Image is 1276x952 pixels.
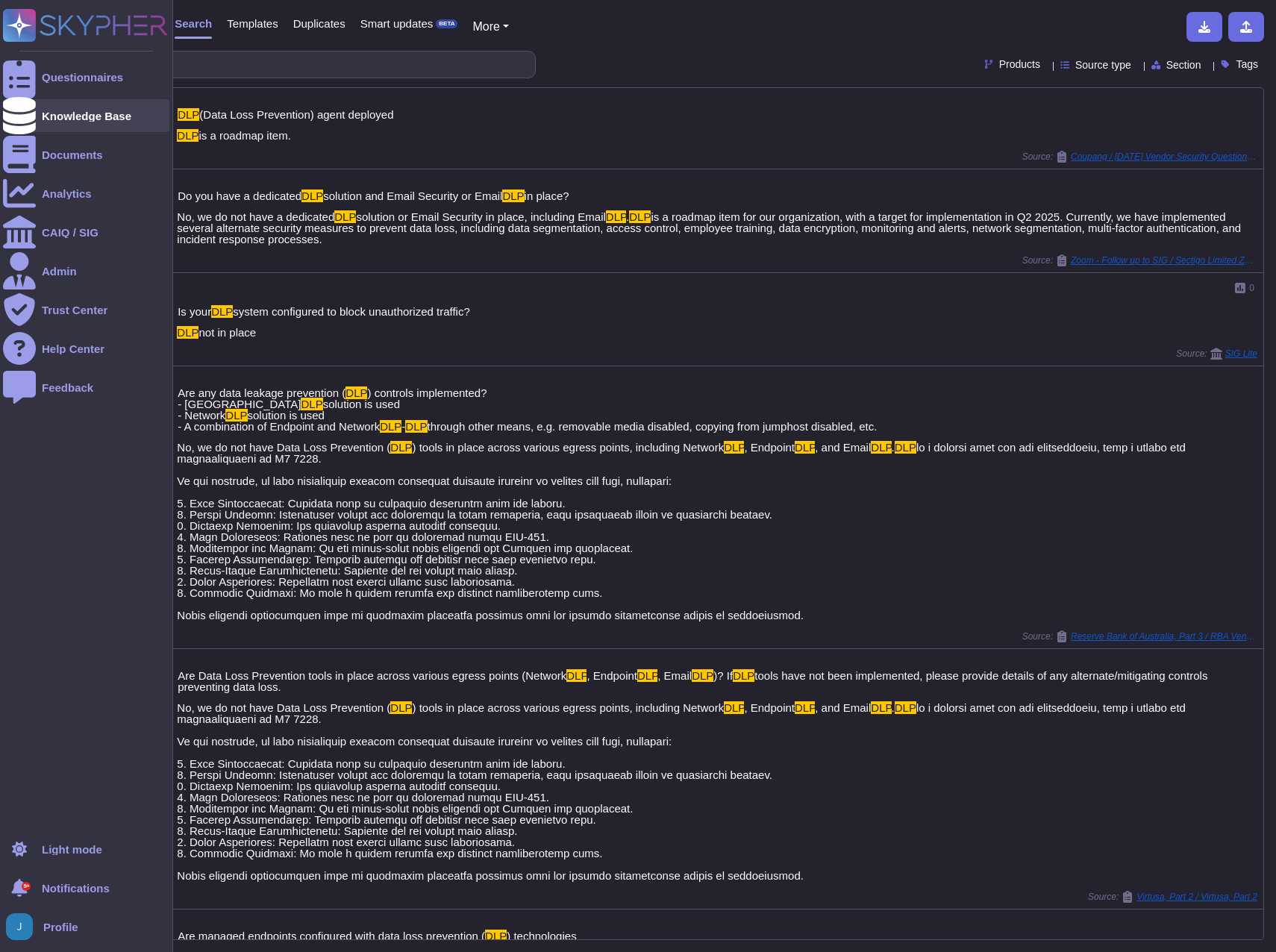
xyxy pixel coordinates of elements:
span: 0 [1249,284,1254,292]
div: Questionnaires [42,72,123,83]
a: Knowledge Base [3,99,169,132]
mark: DLP [405,420,427,433]
span: No, we do not have Data Loss Prevention ( [177,701,390,714]
a: Documents [3,138,169,171]
mark: DLP [606,210,626,223]
mark: DLP [380,420,401,433]
span: Profile [43,921,78,933]
mark: DLP [502,190,524,202]
span: No, we do not have a dedicated [177,210,334,223]
span: . [892,441,895,454]
button: More [472,18,509,36]
mark: DLP [225,409,247,422]
mark: DLP [637,669,657,682]
mark: DLP [871,441,891,454]
span: )? If [713,669,733,682]
a: Admin [3,254,169,287]
mark: DLP [485,930,507,942]
mark: DLP [724,701,744,714]
mark: DLP [177,326,198,339]
span: , Endpoint [587,669,637,682]
div: Documents [42,149,103,160]
mark: DLP [334,210,356,223]
span: Do you have a dedicated [178,190,301,202]
span: Source: [1022,254,1257,266]
span: Reserve Bank of Australia, Part 3 / RBA Vendor Controls Assessment queries Sectigo [1071,632,1257,641]
span: solution is used - Network [178,398,400,422]
a: Questionnaires [3,60,169,93]
span: is a roadmap item for our organization, with a target for implementation in Q2 2025. Currently, w... [177,210,1241,245]
a: Analytics [3,177,169,210]
span: system configured to block unauthorized traffic? [233,305,469,318]
span: lo i dolorsi amet con adi elitseddoeiu, temp i utlabo etd magnaaliquaeni ad M7 7228. Ve qui nostr... [177,441,1186,621]
span: Is your [178,305,211,318]
span: not in place [198,326,256,339]
mark: DLP [211,305,233,318]
mark: DLP [629,210,651,223]
div: Knowledge Base [42,110,131,122]
mark: DLP [795,441,815,454]
span: Search [175,18,212,29]
span: tools have not been implemented, please provide details of any alternate/mitigating controls prev... [178,669,1207,693]
span: , Email [657,669,692,682]
mark: DLP [301,190,323,202]
span: lo i dolorsi amet con adi elitseddoeiu, temp i utlabo etd magnaaliquaeni ad M7 7228. Ve qui nostr... [177,701,1186,882]
img: user [6,913,33,940]
mark: DLP [390,441,412,454]
mark: DLP [795,701,815,714]
div: Light mode [42,844,102,855]
div: Feedback [42,382,93,393]
span: Notifications [42,883,110,894]
span: Duplicates [293,18,345,29]
span: Templates [227,18,278,29]
a: Trust Center [3,293,169,326]
span: (Data Loss Prevention) agent deployed [199,108,393,121]
span: SIG Lite [1225,349,1257,358]
mark: DLP [178,108,199,121]
span: Source: [1088,891,1257,903]
span: . [892,701,895,714]
div: Analytics [42,188,92,199]
input: Search a question or template... [59,51,520,78]
span: Section [1166,60,1201,70]
a: Help Center [3,332,169,365]
span: in place? [525,190,569,202]
span: Are Data Loss Prevention tools in place across various egress points (Network [178,669,566,682]
div: Help Center [42,343,104,354]
span: Smart updates [360,18,434,29]
div: 9+ [22,882,31,891]
mark: DLP [301,398,322,410]
mark: DLP [724,441,744,454]
span: through other means, e.g. removable media disabled, copying from jumphost disabled, etc. [428,420,878,433]
span: - [401,420,405,433]
span: Source type [1075,60,1131,70]
mark: DLP [871,701,891,714]
span: ) tools in place across various egress points, including Network [412,441,724,454]
span: Source: [1176,348,1257,360]
button: user [3,910,43,943]
span: solution and Email Security or Email [323,190,502,202]
div: Trust Center [42,304,107,316]
mark: DLP [566,669,587,682]
span: Source: [1022,630,1257,642]
span: ) tools in place across various egress points, including Network [412,701,724,714]
span: No, we do not have Data Loss Prevention ( [177,441,390,454]
a: Feedback [3,371,169,404]
span: Tags [1236,59,1258,69]
span: Zoom - Follow up to SIG / Sectigo Limited Zoom follow up questions [1071,256,1257,265]
span: is a roadmap item. [198,129,290,142]
span: Products [999,59,1040,69]
div: Admin [42,266,77,277]
a: CAIQ / SIG [3,216,169,248]
span: Coupang / [DATE] Vendor Security Questionnaire Eng 2.0 [1071,152,1257,161]
mark: DLP [390,701,412,714]
span: More [472,20,499,33]
span: Source: [1022,151,1257,163]
span: Are managed endpoints configured with data loss prevention ( [178,930,485,942]
span: Virtusa, Part 2 / Virtusa, Part 2 [1136,892,1257,901]
span: solution or Email Security in place, including Email [356,210,605,223]
mark: DLP [345,386,367,399]
span: , and Email [815,441,871,454]
mark: DLP [895,441,916,454]
span: ) controls implemented? - [GEOGRAPHIC_DATA] [178,386,487,410]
